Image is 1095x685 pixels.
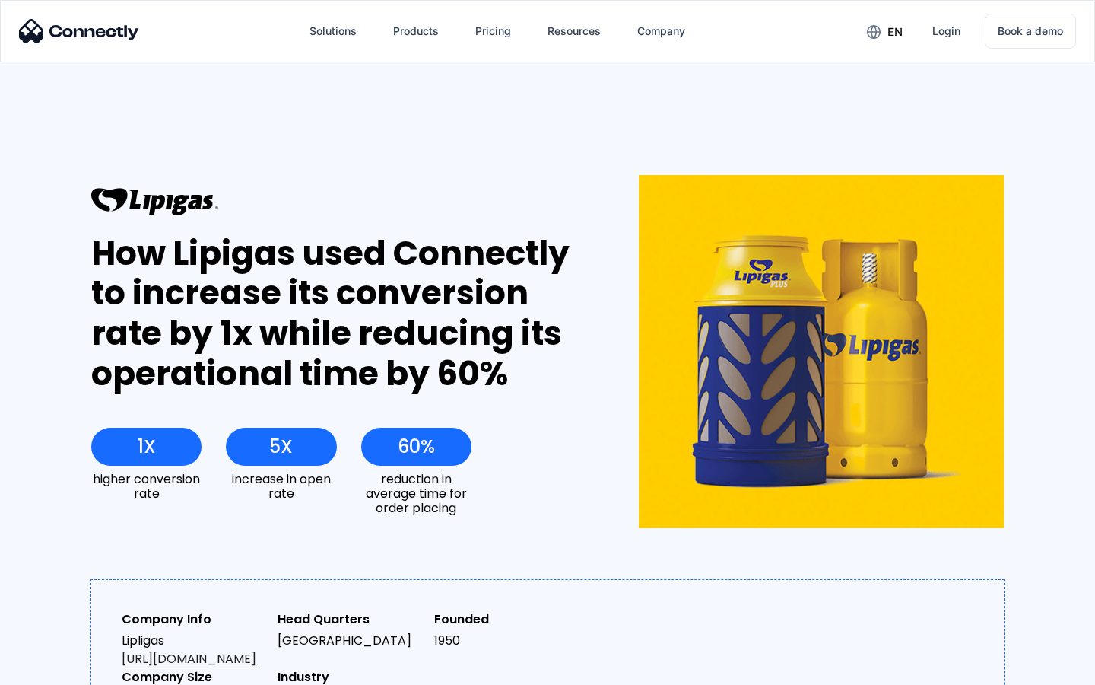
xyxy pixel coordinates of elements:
div: How Lipigas used Connectly to increase its conversion rate by 1x while reducing its operational t... [91,234,583,394]
div: Solutions [297,13,369,49]
div: Login [932,21,960,42]
ul: Language list [30,658,91,680]
a: Login [920,13,973,49]
div: Company [637,21,685,42]
div: Products [393,21,439,42]
div: Founded [434,610,578,629]
div: increase in open rate [226,472,336,501]
a: [URL][DOMAIN_NAME] [122,650,256,667]
div: [GEOGRAPHIC_DATA] [278,632,421,650]
div: en [887,21,903,43]
div: Resources [547,21,601,42]
div: higher conversion rate [91,472,202,501]
div: Company Info [122,610,265,629]
div: 1950 [434,632,578,650]
div: Head Quarters [278,610,421,629]
div: Lipligas [122,632,265,668]
div: 1X [138,436,156,457]
img: Connectly Logo [19,19,139,43]
div: Products [381,13,451,49]
div: 5X [269,436,293,457]
div: Resources [535,13,613,49]
div: Company [625,13,697,49]
div: 60% [398,436,435,457]
div: Solutions [309,21,357,42]
div: reduction in average time for order placing [361,472,471,516]
a: Pricing [463,13,523,49]
a: Book a demo [985,14,1076,49]
div: en [855,20,914,43]
div: Pricing [475,21,511,42]
aside: Language selected: English [15,658,91,680]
